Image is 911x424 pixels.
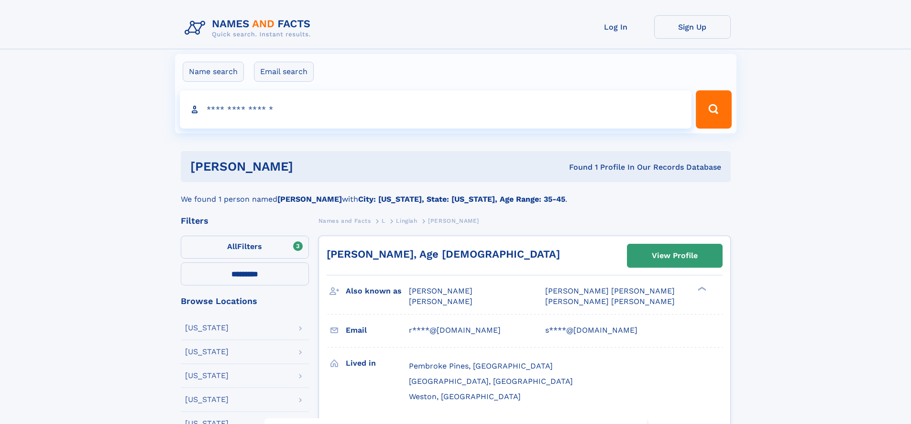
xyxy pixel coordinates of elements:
[181,217,309,225] div: Filters
[428,217,479,224] span: [PERSON_NAME]
[190,161,431,173] h1: [PERSON_NAME]
[185,396,229,403] div: [US_STATE]
[382,217,385,224] span: L
[409,361,553,370] span: Pembroke Pines, [GEOGRAPHIC_DATA]
[346,355,409,371] h3: Lived in
[654,15,731,39] a: Sign Up
[382,215,385,227] a: L
[396,217,417,224] span: Lingiah
[181,182,731,205] div: We found 1 person named with .
[695,286,707,292] div: ❯
[181,297,309,305] div: Browse Locations
[327,248,560,260] a: [PERSON_NAME], Age [DEMOGRAPHIC_DATA]
[409,392,521,401] span: Weston, [GEOGRAPHIC_DATA]
[545,286,675,295] span: [PERSON_NAME] [PERSON_NAME]
[185,348,229,356] div: [US_STATE]
[431,162,721,173] div: Found 1 Profile In Our Records Database
[627,244,722,267] a: View Profile
[185,324,229,332] div: [US_STATE]
[409,377,573,386] span: [GEOGRAPHIC_DATA], [GEOGRAPHIC_DATA]
[578,15,654,39] a: Log In
[346,283,409,299] h3: Also known as
[409,286,472,295] span: [PERSON_NAME]
[358,195,565,204] b: City: [US_STATE], State: [US_STATE], Age Range: 35-45
[227,242,237,251] span: All
[185,372,229,380] div: [US_STATE]
[346,322,409,338] h3: Email
[652,245,698,267] div: View Profile
[183,62,244,82] label: Name search
[181,15,318,41] img: Logo Names and Facts
[254,62,314,82] label: Email search
[545,297,675,306] span: [PERSON_NAME] [PERSON_NAME]
[180,90,692,129] input: search input
[396,215,417,227] a: Lingiah
[318,215,371,227] a: Names and Facts
[696,90,731,129] button: Search Button
[277,195,342,204] b: [PERSON_NAME]
[409,297,472,306] span: [PERSON_NAME]
[181,236,309,259] label: Filters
